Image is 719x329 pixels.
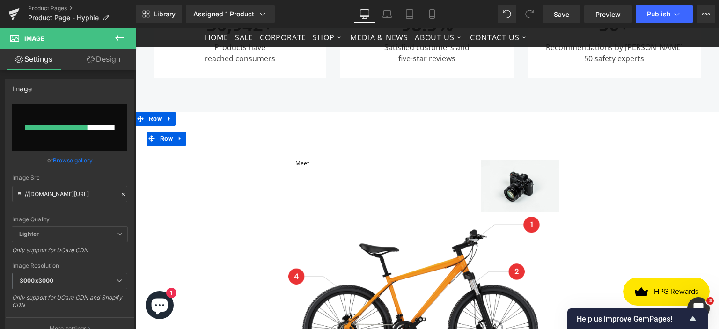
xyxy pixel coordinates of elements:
[488,249,574,278] iframe: Button to open loyalty program pop-up
[697,5,715,23] button: More
[28,14,99,22] span: Product Page - Hyphie
[398,5,421,23] a: Tablet
[28,84,40,98] a: Expand / Collapse
[687,297,710,320] iframe: Intercom live chat
[125,6,171,14] span: Corporate
[498,5,516,23] button: Undo
[520,5,539,23] button: Redo
[12,80,32,93] div: Image
[20,277,53,284] b: 3000x3000
[421,5,443,23] a: Mobile
[70,6,93,14] span: Home
[584,5,632,23] a: Preview
[25,25,184,36] div: reached consumers
[12,263,127,269] div: Image Resolution
[376,5,398,23] a: Laptop
[279,6,319,14] span: About Us
[353,5,376,23] a: Desktop
[12,175,127,181] div: Image Src
[554,9,569,19] span: Save
[136,5,182,23] a: New Library
[577,314,687,323] span: Help us improve GemPages!
[154,10,176,18] span: Library
[11,84,29,98] span: Row
[706,297,714,305] span: 3
[399,25,558,36] div: 50 safety experts
[100,6,118,14] span: Sale
[12,294,127,315] div: Only support for UCare CDN and Shopify CDN
[12,186,127,202] input: Link
[335,6,384,14] span: Contact Us
[39,103,51,117] a: Expand / Collapse
[70,49,138,70] a: Design
[7,263,41,293] inbox-online-store-chat: Shopify online store chat
[595,9,621,19] span: Preview
[215,6,273,14] span: Media & News
[12,216,127,223] div: Image Quality
[28,5,136,12] a: Product Pages
[193,9,267,19] div: Assigned 1 Product
[12,155,127,165] div: or
[12,247,127,260] div: Only support for UCare CDN
[24,35,44,42] span: Image
[25,14,184,25] div: Products have
[647,10,670,18] span: Publish
[160,132,331,139] p: Meet
[399,14,558,25] div: Recommendations by [PERSON_NAME]
[22,103,40,117] span: Row
[212,14,371,25] div: Satisfied customers and
[53,152,93,168] a: Browse gallery
[19,230,39,237] b: Lighter
[212,25,371,36] div: five-star reviews
[636,5,693,23] button: Publish
[177,6,199,14] span: Shop
[577,313,698,324] button: Show survey - Help us improve GemPages!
